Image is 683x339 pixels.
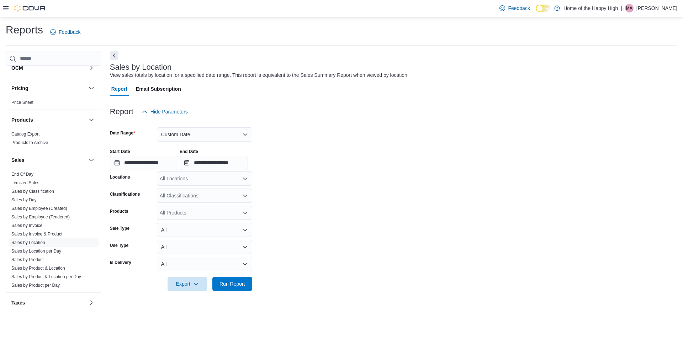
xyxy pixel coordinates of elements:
[110,243,128,248] label: Use Type
[11,85,28,92] h3: Pricing
[212,277,252,291] button: Run Report
[11,116,86,123] button: Products
[11,140,48,145] span: Products to Archive
[11,206,67,211] a: Sales by Employee (Created)
[136,82,181,96] span: Email Subscription
[11,157,25,164] h3: Sales
[110,107,133,116] h3: Report
[11,197,37,203] span: Sales by Day
[87,298,96,307] button: Taxes
[139,105,191,119] button: Hide Parameters
[11,240,45,245] a: Sales by Location
[6,170,101,292] div: Sales
[14,5,46,12] img: Cova
[157,127,252,142] button: Custom Date
[110,174,130,180] label: Locations
[11,197,37,202] a: Sales by Day
[242,210,248,216] button: Open list of options
[150,108,188,115] span: Hide Parameters
[11,180,39,186] span: Itemized Sales
[11,274,81,279] a: Sales by Product & Location per Day
[180,149,198,154] label: End Date
[11,64,23,71] h3: OCM
[11,248,61,254] span: Sales by Location per Day
[11,132,39,137] a: Catalog Export
[157,257,252,271] button: All
[11,257,44,263] span: Sales by Product
[6,23,43,37] h1: Reports
[111,82,127,96] span: Report
[87,64,96,72] button: OCM
[626,4,632,12] span: MA
[110,63,172,71] h3: Sales by Location
[563,4,618,12] p: Home of the Happy High
[219,280,245,287] span: Run Report
[11,180,39,185] a: Itemized Sales
[11,85,86,92] button: Pricing
[110,156,178,170] input: Press the down key to open a popover containing a calendar.
[621,4,622,12] p: |
[87,84,96,92] button: Pricing
[11,283,60,288] a: Sales by Product per Day
[11,116,33,123] h3: Products
[11,231,62,237] span: Sales by Invoice & Product
[11,64,86,71] button: OCM
[11,140,48,145] a: Products to Archive
[636,4,677,12] p: [PERSON_NAME]
[172,277,203,291] span: Export
[11,157,86,164] button: Sales
[11,131,39,137] span: Catalog Export
[11,257,44,262] a: Sales by Product
[497,1,533,15] a: Feedback
[110,260,131,265] label: Is Delivery
[59,28,80,36] span: Feedback
[11,100,33,105] a: Price Sheet
[110,71,409,79] div: View sales totals by location for a specified date range. This report is equivalent to the Sales ...
[536,5,551,12] input: Dark Mode
[47,25,83,39] a: Feedback
[168,277,207,291] button: Export
[157,223,252,237] button: All
[110,130,135,136] label: Date Range
[11,299,25,306] h3: Taxes
[11,223,42,228] a: Sales by Invoice
[110,208,128,214] label: Products
[87,116,96,124] button: Products
[625,4,634,12] div: Monica Arychuk
[11,299,86,306] button: Taxes
[157,240,252,254] button: All
[110,191,140,197] label: Classifications
[180,156,248,170] input: Press the down key to open a popover containing a calendar.
[87,156,96,164] button: Sales
[6,98,101,110] div: Pricing
[11,249,61,254] a: Sales by Location per Day
[11,240,45,245] span: Sales by Location
[110,51,118,60] button: Next
[110,149,130,154] label: Start Date
[11,214,70,219] a: Sales by Employee (Tendered)
[11,214,70,220] span: Sales by Employee (Tendered)
[11,274,81,280] span: Sales by Product & Location per Day
[11,266,65,271] a: Sales by Product & Location
[11,223,42,228] span: Sales by Invoice
[508,5,530,12] span: Feedback
[242,193,248,198] button: Open list of options
[6,130,101,150] div: Products
[11,189,54,194] a: Sales by Classification
[242,176,248,181] button: Open list of options
[11,172,33,177] a: End Of Day
[11,232,62,237] a: Sales by Invoice & Product
[110,226,129,231] label: Sale Type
